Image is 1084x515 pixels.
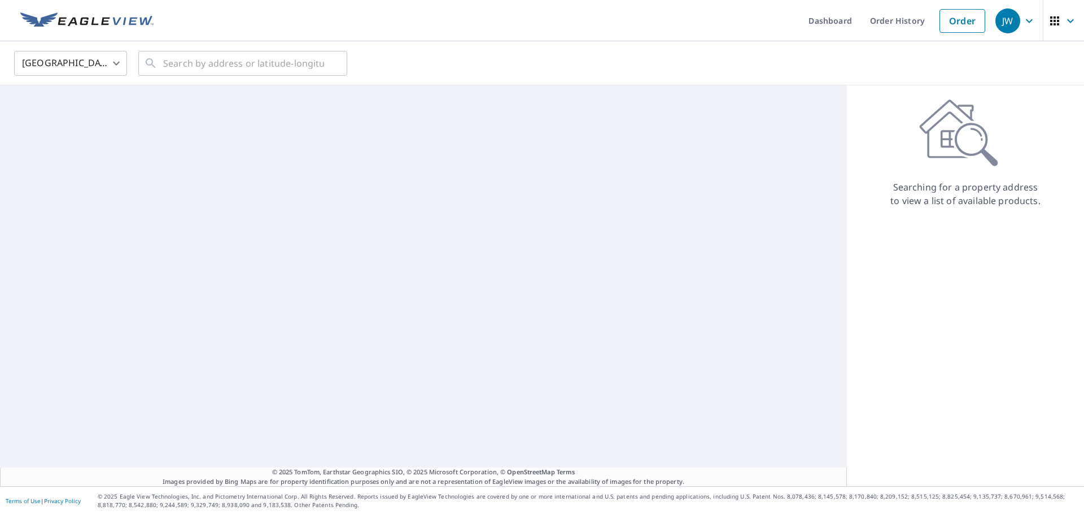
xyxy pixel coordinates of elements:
[20,12,154,29] img: EV Logo
[890,180,1041,207] p: Searching for a property address to view a list of available products.
[44,497,81,505] a: Privacy Policy
[163,47,324,79] input: Search by address or latitude-longitude
[272,468,575,477] span: © 2025 TomTom, Earthstar Geographics SIO, © 2025 Microsoft Corporation, ©
[6,497,41,505] a: Terms of Use
[507,468,554,476] a: OpenStreetMap
[14,47,127,79] div: [GEOGRAPHIC_DATA]
[557,468,575,476] a: Terms
[6,497,81,504] p: |
[98,492,1078,509] p: © 2025 Eagle View Technologies, Inc. and Pictometry International Corp. All Rights Reserved. Repo...
[939,9,985,33] a: Order
[995,8,1020,33] div: JW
